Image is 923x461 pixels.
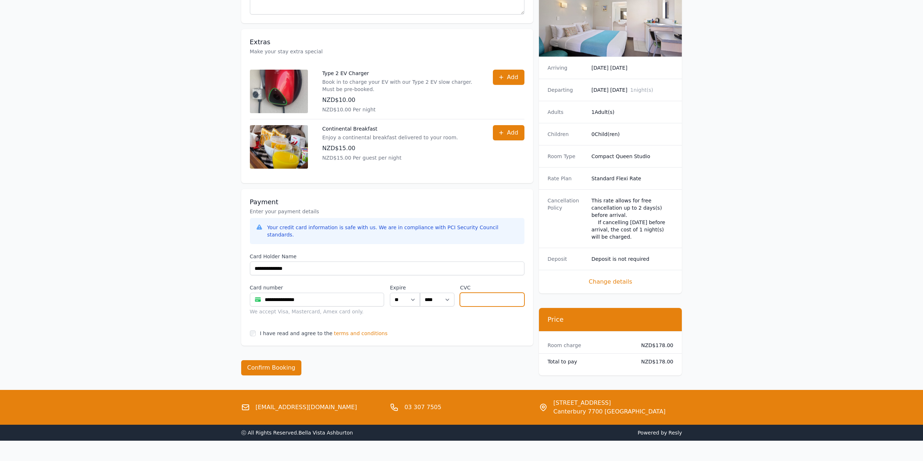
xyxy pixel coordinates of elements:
[630,87,653,93] span: 1 night(s)
[592,153,673,160] dd: Compact Queen Studio
[635,342,673,349] dd: NZD$178.00
[250,208,524,215] p: Enter your payment details
[465,429,682,436] span: Powered by
[250,198,524,206] h3: Payment
[322,144,458,153] p: NZD$15.00
[241,360,302,375] button: Confirm Booking
[548,86,586,94] dt: Departing
[548,108,586,116] dt: Adults
[548,342,630,349] dt: Room charge
[548,197,586,240] dt: Cancellation Policy
[548,131,586,138] dt: Children
[592,64,673,71] dd: [DATE] [DATE]
[668,430,682,436] a: Resly
[241,430,353,436] span: ⓒ All Rights Reserved. Bella Vista Ashburton
[548,175,586,182] dt: Rate Plan
[592,86,673,94] dd: [DATE] [DATE]
[493,125,524,140] button: Add
[322,96,478,104] p: NZD$10.00
[507,128,518,137] span: Add
[548,64,586,71] dt: Arriving
[592,255,673,263] dd: Deposit is not required
[250,70,308,113] img: Type 2 EV Charger
[420,284,454,291] label: .
[250,253,524,260] label: Card Holder Name
[250,125,308,169] img: Continental Breakfast
[635,358,673,365] dd: NZD$178.00
[267,224,519,238] div: Your credit card information is safe with us. We are in compliance with PCI Security Council stan...
[493,70,524,85] button: Add
[460,284,524,291] label: CVC
[250,48,524,55] p: Make your stay extra special
[592,131,673,138] dd: 0 Child(ren)
[322,154,458,161] p: NZD$15.00 Per guest per night
[548,315,673,324] h3: Price
[250,284,384,291] label: Card number
[322,78,478,93] p: Book in to charge your EV with our Type 2 EV slow charger. Must be pre-booked.
[548,277,673,286] span: Change details
[548,153,586,160] dt: Room Type
[322,125,458,132] p: Continental Breakfast
[322,134,458,141] p: Enjoy a continental breakfast delivered to your room.
[507,73,518,82] span: Add
[553,407,666,416] span: Canterbury 7700 [GEOGRAPHIC_DATA]
[592,108,673,116] dd: 1 Adult(s)
[250,38,524,46] h3: Extras
[322,106,478,113] p: NZD$10.00 Per night
[553,399,666,407] span: [STREET_ADDRESS]
[404,403,441,412] a: 03 307 7505
[390,284,420,291] label: Expire
[592,175,673,182] dd: Standard Flexi Rate
[250,308,384,315] div: We accept Visa, Mastercard, Amex card only.
[322,70,478,77] p: Type 2 EV Charger
[548,358,630,365] dt: Total to pay
[548,255,586,263] dt: Deposit
[256,403,357,412] a: [EMAIL_ADDRESS][DOMAIN_NAME]
[592,197,673,240] div: This rate allows for free cancellation up to 2 days(s) before arrival. If cancelling [DATE] befor...
[260,330,333,336] label: I have read and agree to the
[334,330,388,337] span: terms and conditions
